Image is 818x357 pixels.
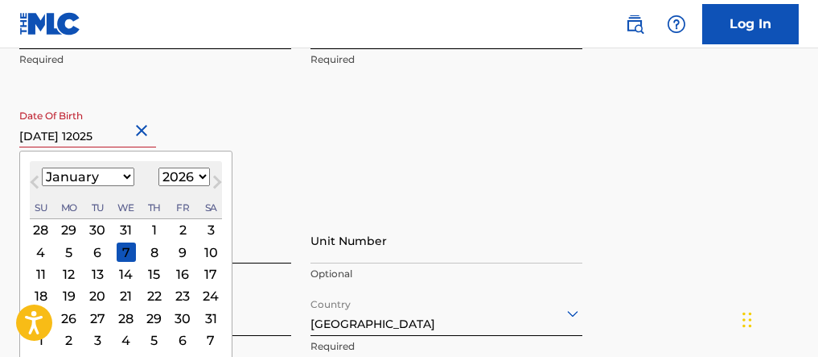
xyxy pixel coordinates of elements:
button: Next Month [204,172,230,198]
button: Close [132,106,156,156]
div: Choose Sunday, January 18th, 2026 [31,286,51,305]
div: Choose Saturday, January 24th, 2026 [201,286,220,305]
div: Choose Saturday, January 31st, 2026 [201,309,220,328]
p: Required [310,339,582,354]
div: Choose Tuesday, January 20th, 2026 [88,286,107,305]
div: Choose Wednesday, January 21st, 2026 [117,286,136,305]
div: Choose Friday, January 2nd, 2026 [173,220,192,239]
div: Choose Tuesday, December 30th, 2025 [88,220,107,239]
div: Choose Saturday, January 10th, 2026 [201,243,220,262]
div: Choose Friday, January 23rd, 2026 [173,286,192,305]
div: Choose Wednesday, January 28th, 2026 [117,309,136,328]
div: Choose Saturday, February 7th, 2026 [201,330,220,350]
div: Choose Friday, January 30th, 2026 [173,309,192,328]
div: Choose Thursday, January 1st, 2026 [145,220,164,239]
div: Choose Friday, January 16th, 2026 [173,264,192,284]
div: Choose Thursday, January 29th, 2026 [145,309,164,328]
div: Choose Friday, January 9th, 2026 [173,243,192,262]
div: Choose Wednesday, February 4th, 2026 [117,330,136,350]
a: Public Search [619,8,651,40]
div: Choose Sunday, December 28th, 2025 [31,220,51,239]
div: Choose Tuesday, February 3rd, 2026 [88,330,107,350]
div: Choose Sunday, January 4th, 2026 [31,243,51,262]
div: Choose Thursday, February 5th, 2026 [145,330,164,350]
div: Choose Wednesday, December 31st, 2025 [117,220,136,239]
div: [GEOGRAPHIC_DATA] [310,293,582,333]
button: Previous Month [22,172,47,198]
div: Saturday [201,197,220,217]
iframe: Chat Widget [738,280,818,357]
p: Required [310,52,582,67]
div: Choose Sunday, February 1st, 2026 [31,330,51,350]
div: Friday [173,197,192,217]
div: Month January, 2026 [30,219,222,351]
div: Choose Tuesday, January 6th, 2026 [88,243,107,262]
div: Choose Tuesday, January 27th, 2026 [88,309,107,328]
div: Choose Monday, December 29th, 2025 [60,220,79,239]
div: Choose Monday, February 2nd, 2026 [60,330,79,350]
div: Choose Saturday, January 17th, 2026 [201,264,220,284]
div: Choose Monday, January 26th, 2026 [60,309,79,328]
div: Drag [742,296,752,344]
div: Choose Wednesday, January 7th, 2026 [117,243,136,262]
div: Choose Monday, January 5th, 2026 [60,243,79,262]
div: Choose Sunday, January 11th, 2026 [31,264,51,284]
div: Choose Thursday, January 15th, 2026 [145,264,164,284]
div: Sunday [31,197,51,217]
div: Thursday [145,197,164,217]
p: Required [19,52,291,67]
p: Optional [310,267,582,281]
div: Choose Monday, January 12th, 2026 [60,264,79,284]
div: Help [660,8,693,40]
div: Choose Tuesday, January 13th, 2026 [88,264,107,284]
div: Choose Thursday, January 8th, 2026 [145,243,164,262]
div: Tuesday [88,197,107,217]
a: Log In [702,4,799,44]
h5: Personal Address [19,200,799,218]
div: Choose Friday, February 6th, 2026 [173,330,192,350]
div: Monday [60,197,79,217]
div: Wednesday [117,197,136,217]
div: Choose Monday, January 19th, 2026 [60,286,79,305]
div: Choose Thursday, January 22nd, 2026 [145,286,164,305]
div: Choose Wednesday, January 14th, 2026 [117,264,136,284]
img: MLC Logo [19,12,81,35]
img: search [625,15,644,34]
label: Country [310,288,351,312]
div: Choose Saturday, January 3rd, 2026 [201,220,220,239]
img: help [667,15,686,34]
